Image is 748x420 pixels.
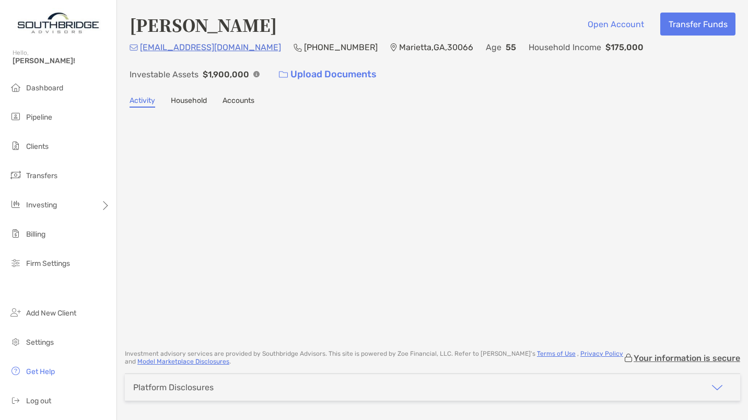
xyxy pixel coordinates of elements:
img: billing icon [9,227,22,240]
img: add_new_client icon [9,306,22,319]
img: button icon [279,71,288,78]
img: Zoe Logo [13,4,104,42]
button: Transfer Funds [660,13,735,36]
img: clients icon [9,139,22,152]
p: Household Income [529,41,601,54]
button: Open Account [579,13,652,36]
span: Pipeline [26,113,52,122]
p: Investable Assets [130,68,198,81]
p: Investment advisory services are provided by Southbridge Advisors . This site is powered by Zoe F... [125,350,623,366]
img: transfers icon [9,169,22,181]
p: [EMAIL_ADDRESS][DOMAIN_NAME] [140,41,281,54]
img: get-help icon [9,365,22,377]
h4: [PERSON_NAME] [130,13,277,37]
span: Settings [26,338,54,347]
a: Model Marketplace Disclosures [137,358,229,365]
span: [PERSON_NAME]! [13,56,110,65]
img: Info Icon [253,71,260,77]
div: Platform Disclosures [133,382,214,392]
a: Upload Documents [272,63,383,86]
span: Billing [26,230,45,239]
span: Get Help [26,367,55,376]
span: Log out [26,396,51,405]
a: Privacy Policy [580,350,623,357]
img: pipeline icon [9,110,22,123]
span: Add New Client [26,309,76,318]
img: investing icon [9,198,22,211]
a: Accounts [223,96,254,108]
a: Terms of Use [537,350,576,357]
a: Activity [130,96,155,108]
img: Email Icon [130,44,138,51]
img: Location Icon [390,43,397,52]
span: Transfers [26,171,57,180]
img: icon arrow [711,381,723,394]
img: dashboard icon [9,81,22,94]
p: Your information is secure [634,353,740,363]
img: logout icon [9,394,22,406]
span: Clients [26,142,49,151]
p: $1,900,000 [203,68,249,81]
p: 55 [506,41,516,54]
a: Household [171,96,207,108]
p: $175,000 [605,41,644,54]
p: Marietta , GA , 30066 [399,41,473,54]
img: firm-settings icon [9,256,22,269]
img: settings icon [9,335,22,348]
span: Investing [26,201,57,209]
span: Firm Settings [26,259,70,268]
p: [PHONE_NUMBER] [304,41,378,54]
span: Dashboard [26,84,63,92]
img: Phone Icon [294,43,302,52]
p: Age [486,41,501,54]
